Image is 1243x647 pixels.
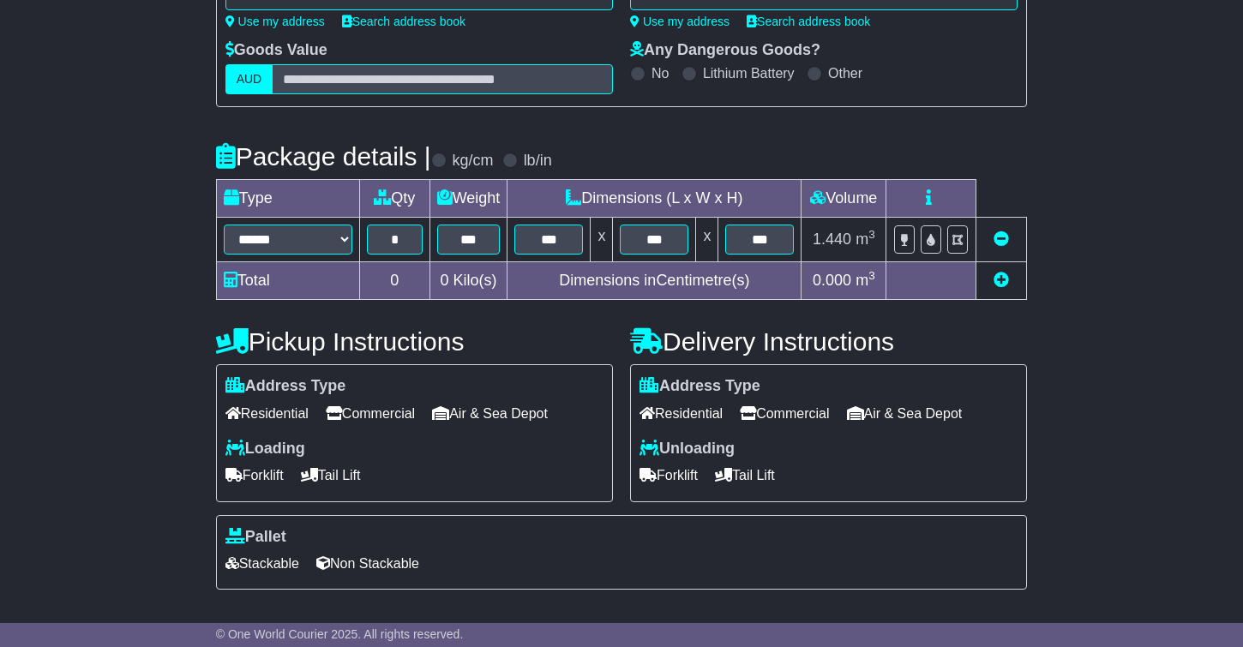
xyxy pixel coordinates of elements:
sup: 3 [868,228,875,241]
h4: Pickup Instructions [216,327,613,356]
a: Add new item [994,272,1009,289]
a: Use my address [630,15,730,28]
sup: 3 [868,269,875,282]
label: Other [828,65,862,81]
span: Forklift [225,462,284,488]
span: Tail Lift [301,462,361,488]
a: Search address book [747,15,870,28]
span: Air & Sea Depot [432,400,548,427]
a: Remove this item [994,231,1009,248]
span: Air & Sea Depot [847,400,963,427]
label: Goods Value [225,41,327,60]
label: AUD [225,64,273,94]
td: Type [216,180,359,218]
label: Unloading [640,440,735,458]
label: Any Dangerous Goods? [630,41,820,60]
span: 1.440 [813,231,851,248]
span: © One World Courier 2025. All rights reserved. [216,627,464,641]
span: Stackable [225,550,299,577]
span: Tail Lift [715,462,775,488]
label: kg/cm [453,152,494,171]
span: 0 [441,272,449,289]
td: Dimensions (L x W x H) [507,180,802,218]
span: Residential [640,400,723,427]
span: Commercial [740,400,829,427]
label: Pallet [225,528,286,547]
td: Dimensions in Centimetre(s) [507,262,802,300]
td: Volume [802,180,886,218]
td: 0 [359,262,429,300]
h4: Package details | [216,142,431,171]
h4: Delivery Instructions [630,327,1027,356]
td: Total [216,262,359,300]
label: Address Type [640,377,760,396]
span: m [856,231,875,248]
td: Kilo(s) [429,262,507,300]
label: Address Type [225,377,346,396]
span: Residential [225,400,309,427]
td: x [696,218,718,262]
label: Loading [225,440,305,458]
span: 0.000 [813,272,851,289]
span: Non Stackable [316,550,419,577]
td: Weight [429,180,507,218]
label: No [652,65,669,81]
a: Use my address [225,15,325,28]
span: m [856,272,875,289]
td: x [591,218,613,262]
span: Commercial [326,400,415,427]
label: Lithium Battery [703,65,795,81]
a: Search address book [342,15,465,28]
td: Qty [359,180,429,218]
span: Forklift [640,462,698,488]
label: lb/in [524,152,552,171]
